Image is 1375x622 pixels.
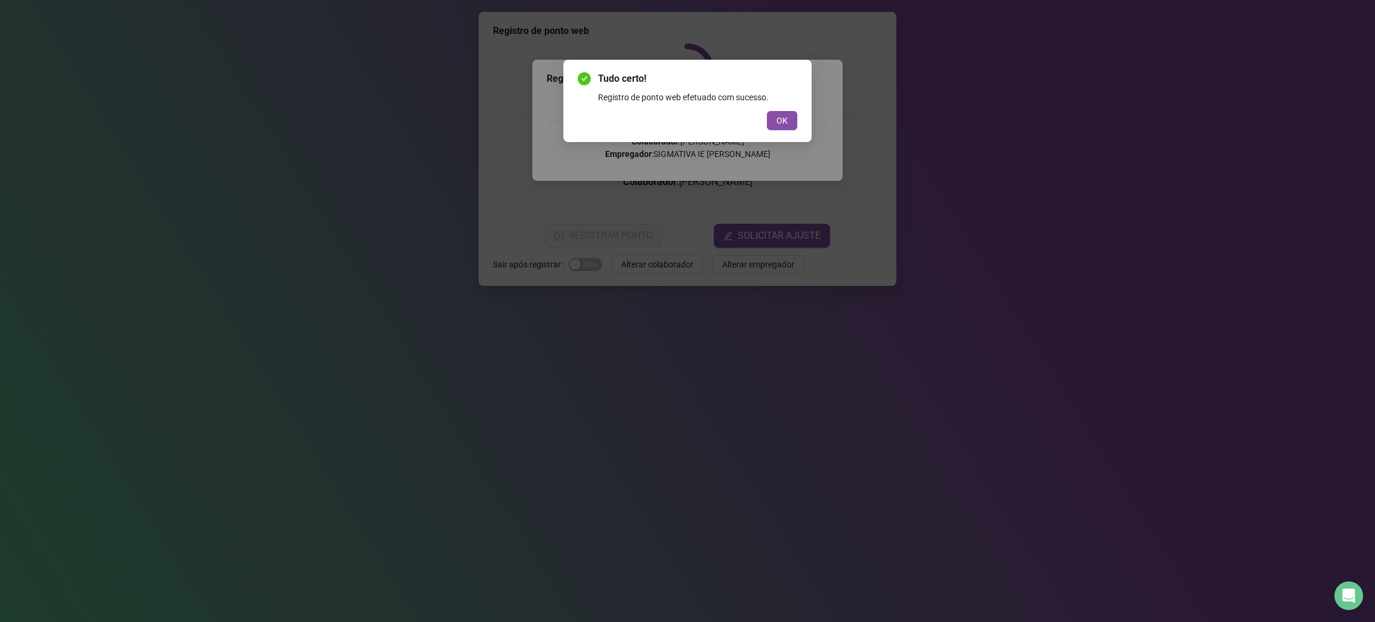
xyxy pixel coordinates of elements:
div: Registro de ponto web efetuado com sucesso. [598,91,797,104]
span: check-circle [578,72,591,85]
span: OK [776,114,788,127]
button: OK [767,111,797,130]
div: Open Intercom Messenger [1334,581,1363,610]
span: Tudo certo! [598,72,797,86]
